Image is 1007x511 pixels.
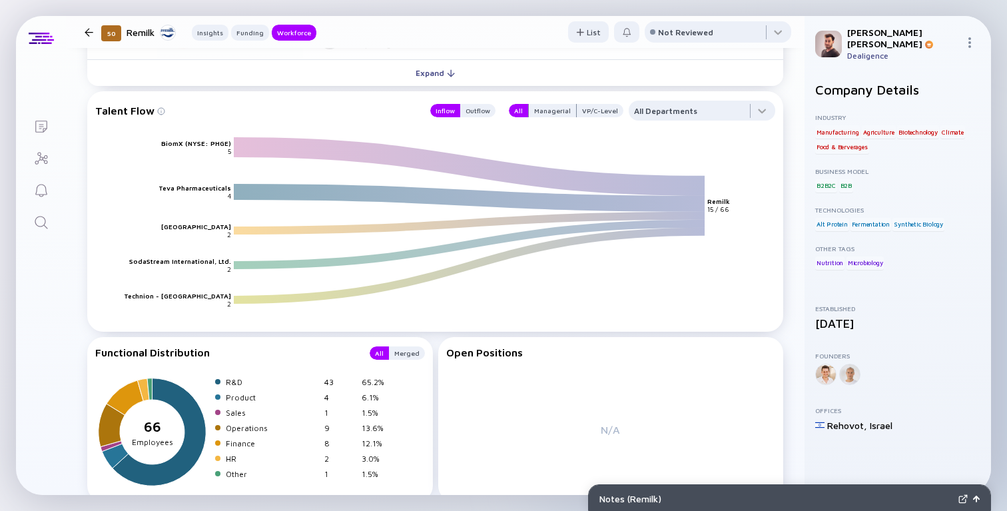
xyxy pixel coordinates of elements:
button: Workforce [272,25,316,41]
button: Managerial [528,104,577,117]
div: Dealigence [847,51,959,61]
div: 9 [324,423,356,433]
div: 13.6% [362,423,394,433]
button: Outflow [460,104,496,117]
div: B2B [839,179,853,193]
text: 5 [228,147,231,155]
div: Remilk [127,24,176,41]
text: 2 [227,300,231,308]
div: Manufacturing [815,125,860,139]
img: Open Notes [973,496,980,502]
div: Climate [940,125,965,139]
button: VP/C-Level [577,104,623,117]
div: 4 [324,392,356,402]
div: 1.5% [362,408,394,418]
div: N/A [446,369,776,490]
div: Agriculture [862,125,896,139]
div: 1 [324,408,356,418]
div: Microbiology [846,256,884,270]
div: Israel [870,420,892,431]
button: All [370,346,389,360]
div: Functional Distribution [95,346,356,360]
a: Lists [16,109,66,141]
div: Managerial [529,104,576,117]
div: Sales [226,408,319,418]
h2: Company Details [815,82,980,97]
img: Gil Profile Picture [815,31,842,57]
text: [GEOGRAPHIC_DATA] [161,223,231,231]
div: 43 [324,377,356,387]
tspan: Employees [132,437,173,447]
div: 65.2% [362,377,394,387]
div: HR [226,454,319,464]
div: Finance [226,438,319,448]
div: Funding [231,26,269,39]
div: 6.1% [362,392,394,402]
div: Rehovot , [827,420,867,431]
div: Nutrition [815,256,844,270]
button: Inflow [430,104,460,117]
a: Search [16,205,66,237]
div: Not Reviewed [658,27,713,37]
div: Product [226,392,319,402]
div: Insights [192,26,228,39]
text: 2 [227,231,231,239]
div: Synthetic Biology [892,218,944,231]
div: Notes ( Remilk ) [599,493,953,504]
text: 15 / 66 [707,206,729,214]
button: All [509,104,528,117]
div: 2 [324,454,356,464]
div: Food & Berverages [815,141,869,154]
a: Investor Map [16,141,66,173]
div: Industry [815,113,980,121]
div: Technologies [815,206,980,214]
div: List [568,22,609,43]
div: 50 [101,25,121,41]
img: Israel Flag [815,420,825,430]
div: Other [226,469,319,479]
text: SodaStream International, Ltd. [129,257,231,265]
button: Insights [192,25,228,41]
div: Workforce [272,26,316,39]
button: Merged [389,346,425,360]
div: 8 [324,438,356,448]
div: Fermentation [850,218,891,231]
div: Business Model [815,167,980,175]
img: Expand Notes [958,494,968,504]
div: Established [815,304,980,312]
div: Talent Flow [95,101,417,121]
div: Expand [408,63,463,83]
div: B2B2C [815,179,837,193]
a: Reminders [16,173,66,205]
div: R&D [226,377,319,387]
div: 1.5% [362,469,394,479]
div: 12.1% [362,438,394,448]
button: Expand [87,59,783,86]
div: Operations [226,423,319,433]
div: Offices [815,406,980,414]
text: Technion - [GEOGRAPHIC_DATA] [124,292,231,300]
img: Menu [964,37,975,48]
text: 4 [228,192,231,200]
button: Funding [231,25,269,41]
div: Open Positions [446,346,776,358]
text: Remilk [707,198,730,206]
text: 2 [227,265,231,273]
div: [DATE] [815,316,980,330]
div: 1 [324,469,356,479]
text: Teva Pharmaceuticals [159,184,231,192]
div: Founders [815,352,980,360]
div: 3.0% [362,454,394,464]
div: Other Tags [815,245,980,253]
div: Alt Protein [815,218,849,231]
div: Biotechnology [897,125,938,139]
tspan: 66 [144,419,161,435]
button: List [568,21,609,43]
text: BiomX (NYSE: PHGE) [161,139,231,147]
